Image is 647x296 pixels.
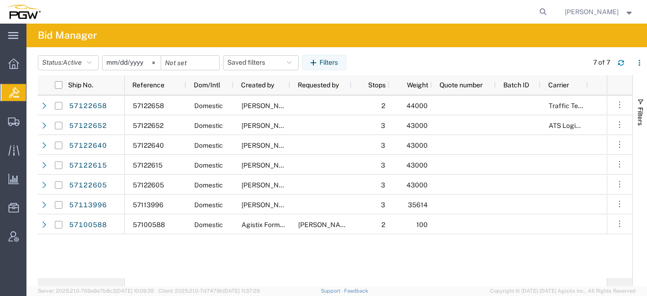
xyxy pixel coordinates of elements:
[381,201,385,209] span: 3
[406,181,428,189] span: 43000
[223,288,260,294] span: [DATE] 11:37:29
[69,197,107,212] a: 57113996
[242,201,295,209] span: Amber Hickey
[38,288,154,294] span: Server: 2025.21.0-769a9a7b8c3
[69,158,107,173] a: 57122615
[133,181,164,189] span: 57122605
[381,122,385,129] span: 3
[381,221,385,228] span: 2
[69,178,107,193] a: 57122605
[440,81,483,89] span: Quote number
[593,58,610,68] div: 7 of 7
[223,55,299,70] button: Saved filters
[564,6,634,17] button: [PERSON_NAME]
[397,81,428,89] span: Weight
[321,288,345,294] a: Support
[344,288,368,294] a: Feedback
[194,81,220,89] span: Dom/Intl
[133,122,164,129] span: 57122652
[133,161,163,169] span: 57122615
[406,142,428,149] span: 43000
[416,221,428,228] span: 100
[133,221,165,228] span: 57100588
[133,102,164,110] span: 57122658
[565,7,619,17] span: Jesse Dawson
[549,102,596,110] span: Traffic Tech Inc
[38,55,99,70] button: Status:Active
[132,81,164,89] span: Reference
[406,102,428,110] span: 44000
[69,118,107,133] a: 57122652
[69,138,107,153] a: 57122640
[133,142,164,149] span: 57122640
[38,24,97,47] h4: Bid Manager
[194,142,223,149] span: Domestic
[241,81,274,89] span: Created by
[103,56,161,70] input: Not set
[194,161,223,169] span: Domestic
[490,287,636,295] span: Copyright © [DATE]-[DATE] Agistix Inc., All Rights Reserved
[302,55,346,70] button: Filters
[68,81,93,89] span: Ship No.
[242,102,295,110] span: Jesse Dawson
[194,181,223,189] span: Domestic
[381,102,385,110] span: 2
[595,81,634,89] span: Rate
[161,56,219,70] input: Not set
[406,161,428,169] span: 43000
[298,81,339,89] span: Requested by
[359,81,386,89] span: Stops
[503,81,529,89] span: Batch ID
[133,201,164,209] span: 57113996
[381,181,385,189] span: 3
[194,221,223,228] span: Domestic
[194,102,223,110] span: Domestic
[242,122,295,129] span: Jesse Dawson
[242,221,307,228] span: Agistix Form Services
[116,288,154,294] span: [DATE] 10:09:35
[408,201,428,209] span: 35614
[242,142,295,149] span: Jesse Dawson
[69,217,107,232] a: 57100588
[158,288,260,294] span: Client: 2025.21.0-7d7479b
[298,221,352,228] span: Kirk Romano
[242,181,295,189] span: Jesse Dawson
[242,161,295,169] span: Jesse Dawson
[548,81,569,89] span: Carrier
[69,98,107,113] a: 57122658
[381,142,385,149] span: 3
[637,107,644,126] span: Filters
[549,122,590,129] span: ATS Logistics
[381,161,385,169] span: 3
[63,59,82,66] span: Active
[194,122,223,129] span: Domestic
[7,5,41,19] img: logo
[194,201,223,209] span: Domestic
[406,122,428,129] span: 43000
